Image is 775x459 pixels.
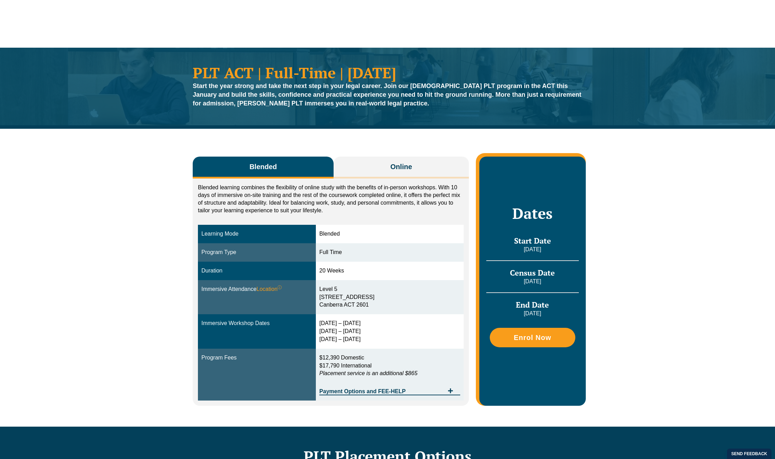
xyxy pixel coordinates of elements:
div: Full Time [319,248,460,256]
div: Level 5 [STREET_ADDRESS] Canberra ACT 2601 [319,285,460,309]
div: Tabs. Open items with Enter or Space, close with Escape and navigate using the Arrow keys. [193,157,469,406]
h2: Dates [486,205,579,222]
span: $17,790 International [319,363,371,369]
span: Location [256,285,282,293]
em: Placement service is an additional $865 [319,370,417,376]
span: Blended [249,162,277,172]
span: Payment Options and FEE-HELP [319,389,444,394]
span: $12,390 Domestic [319,355,364,361]
p: [DATE] [486,278,579,285]
div: [DATE] – [DATE] [DATE] – [DATE] [DATE] – [DATE] [319,319,460,343]
p: [DATE] [486,310,579,317]
div: Duration [201,267,312,275]
div: Learning Mode [201,230,312,238]
span: Census Date [510,268,555,278]
div: Immersive Workshop Dates [201,319,312,327]
div: Immersive Attendance [201,285,312,293]
div: Program Type [201,248,312,256]
p: [DATE] [486,246,579,253]
span: Enrol Now [514,334,551,341]
p: Blended learning combines the flexibility of online study with the benefits of in-person workshop... [198,184,464,214]
sup: ⓘ [278,285,282,290]
span: Online [390,162,412,172]
span: End Date [516,300,549,310]
div: Blended [319,230,460,238]
div: Program Fees [201,354,312,362]
span: Start Date [514,236,551,246]
strong: Start the year strong and take the next step in your legal career. Join our [DEMOGRAPHIC_DATA] PL... [193,82,581,107]
div: 20 Weeks [319,267,460,275]
h1: PLT ACT | Full-Time | [DATE] [193,65,582,80]
a: Enrol Now [490,328,575,347]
